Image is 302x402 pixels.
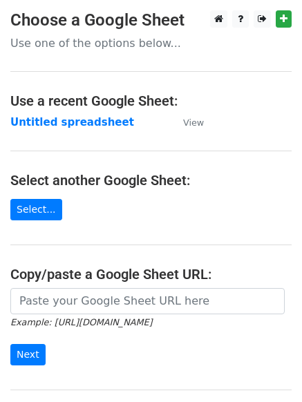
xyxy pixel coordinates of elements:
[10,116,134,128] a: Untitled spreadsheet
[10,93,292,109] h4: Use a recent Google Sheet:
[10,317,152,327] small: Example: [URL][DOMAIN_NAME]
[10,288,285,314] input: Paste your Google Sheet URL here
[10,172,292,189] h4: Select another Google Sheet:
[10,266,292,283] h4: Copy/paste a Google Sheet URL:
[10,36,292,50] p: Use one of the options below...
[10,344,46,365] input: Next
[10,10,292,30] h3: Choose a Google Sheet
[183,117,204,128] small: View
[10,199,62,220] a: Select...
[169,116,204,128] a: View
